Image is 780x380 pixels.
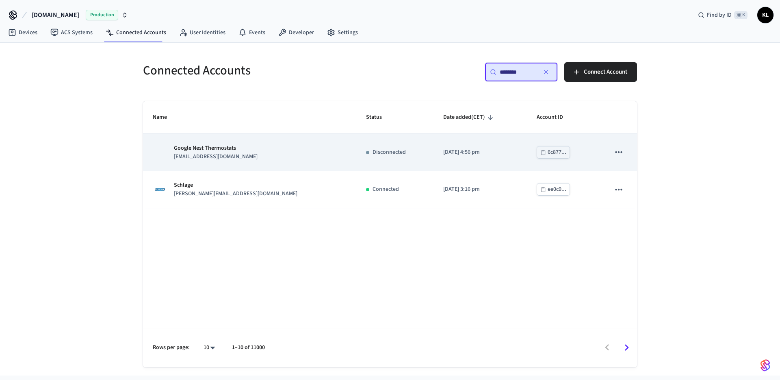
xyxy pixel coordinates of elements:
[691,8,754,22] div: Find by ID⌘ K
[153,182,167,197] img: Schlage Logo, Square
[174,144,258,153] p: Google Nest Thermostats
[707,11,732,19] span: Find by ID
[272,25,321,40] a: Developer
[153,343,190,352] p: Rows per page:
[32,10,79,20] span: [DOMAIN_NAME]
[321,25,364,40] a: Settings
[86,10,118,20] span: Production
[537,183,570,196] button: ee0c9...
[143,62,385,79] h5: Connected Accounts
[174,190,297,198] p: [PERSON_NAME][EMAIL_ADDRESS][DOMAIN_NAME]
[758,8,773,22] span: KL
[443,148,517,157] p: [DATE] 4:56 pm
[443,185,517,194] p: [DATE] 3:16 pm
[199,342,219,354] div: 10
[734,11,747,19] span: ⌘ K
[757,7,773,23] button: KL
[153,111,178,124] span: Name
[2,25,44,40] a: Devices
[99,25,173,40] a: Connected Accounts
[173,25,232,40] a: User Identities
[373,185,399,194] p: Connected
[584,67,627,77] span: Connect Account
[44,25,99,40] a: ACS Systems
[366,111,392,124] span: Status
[548,184,566,194] div: ee0c9...
[548,147,566,157] div: 6c877...
[143,101,637,208] table: sticky table
[760,359,770,372] img: SeamLogoGradient.69752ec5.svg
[232,343,265,352] p: 1–10 of 11000
[564,62,637,82] button: Connect Account
[232,25,272,40] a: Events
[443,111,496,124] span: Date added(CET)
[537,146,570,159] button: 6c877...
[174,153,258,161] p: [EMAIL_ADDRESS][DOMAIN_NAME]
[617,338,636,357] button: Go to next page
[373,148,406,157] p: Disconnected
[174,181,297,190] p: Schlage
[537,111,574,124] span: Account ID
